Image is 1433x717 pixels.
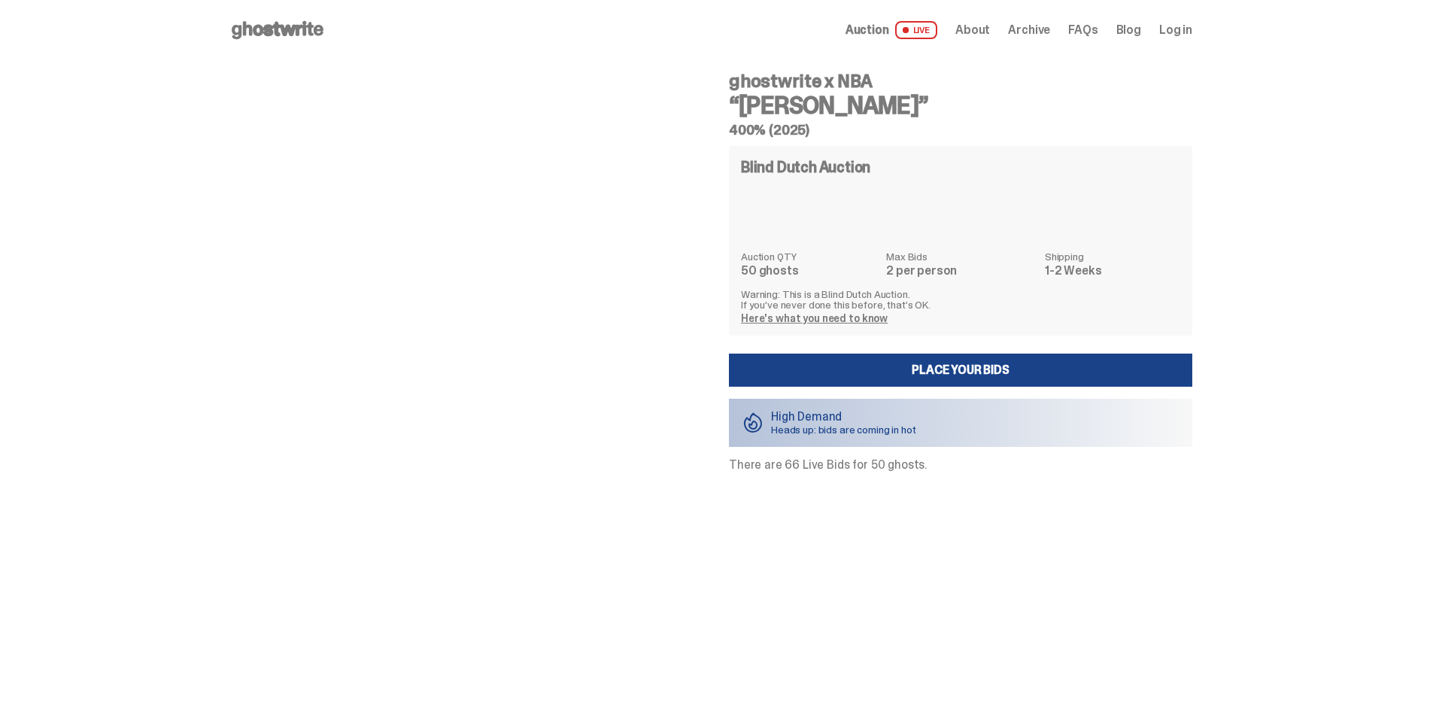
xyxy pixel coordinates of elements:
a: Log in [1159,24,1192,36]
p: High Demand [771,411,916,423]
p: There are 66 Live Bids for 50 ghosts. [729,459,1192,471]
h4: ghostwrite x NBA [729,72,1192,90]
dd: 50 ghosts [741,265,877,277]
dd: 2 per person [886,265,1036,277]
h4: Blind Dutch Auction [741,160,870,175]
a: Archive [1008,24,1050,36]
a: Blog [1116,24,1141,36]
p: Warning: This is a Blind Dutch Auction. If you’ve never done this before, that’s OK. [741,289,1180,310]
a: Auction LIVE [846,21,937,39]
dt: Max Bids [886,251,1036,262]
span: LIVE [895,21,938,39]
dt: Auction QTY [741,251,877,262]
dt: Shipping [1045,251,1180,262]
span: Auction [846,24,889,36]
a: Place your Bids [729,354,1192,387]
h3: “[PERSON_NAME]” [729,93,1192,117]
p: Heads up: bids are coming in hot [771,424,916,435]
a: FAQs [1068,24,1098,36]
h5: 400% (2025) [729,123,1192,137]
a: Here's what you need to know [741,311,888,325]
dd: 1-2 Weeks [1045,265,1180,277]
a: About [955,24,990,36]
